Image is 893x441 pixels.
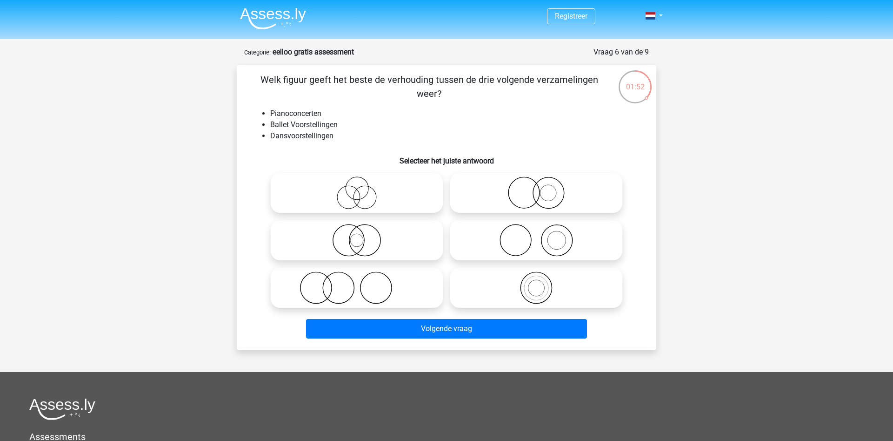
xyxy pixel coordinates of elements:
li: Ballet Voorstellingen [270,119,641,130]
p: Welk figuur geeft het beste de verhouding tussen de drie volgende verzamelingen weer? [252,73,606,101]
div: 01:52 [618,69,653,93]
img: Assessly logo [29,398,95,420]
button: Volgende vraag [306,319,587,339]
li: Dansvoorstellingen [270,130,641,142]
a: Registreer [555,12,587,20]
img: Assessly [240,7,306,29]
strong: eelloo gratis assessment [273,47,354,56]
h6: Selecteer het juiste antwoord [252,149,641,165]
small: Categorie: [244,49,271,56]
li: Pianoconcerten [270,108,641,119]
div: Vraag 6 van de 9 [593,47,649,58]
